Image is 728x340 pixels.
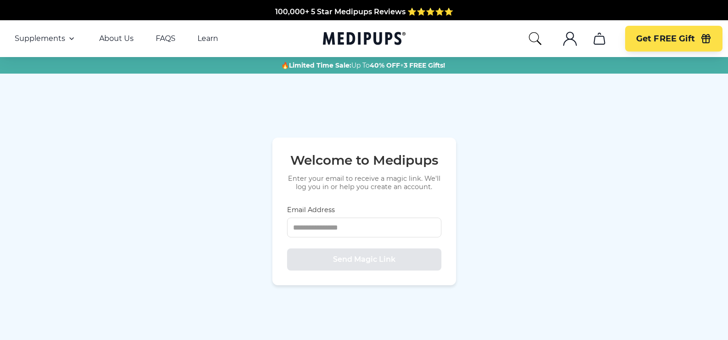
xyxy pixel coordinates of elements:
span: 🔥 Up To + [281,61,445,70]
button: search [528,31,542,46]
span: Made In The [GEOGRAPHIC_DATA] from domestic & globally sourced ingredients [211,18,517,27]
h1: Welcome to Medipups [287,152,441,168]
label: Email Address [287,206,441,214]
p: Enter your email to receive a magic link. We'll log you in or help you create an account. [287,174,441,191]
a: Learn [198,34,218,43]
button: cart [588,28,610,50]
a: Medipups [323,30,406,49]
a: About Us [99,34,134,43]
button: account [559,28,581,50]
span: 100,000+ 5 Star Medipups Reviews ⭐️⭐️⭐️⭐️⭐️ [275,7,453,16]
span: Get FREE Gift [636,34,695,44]
span: Supplements [15,34,65,43]
a: FAQS [156,34,175,43]
button: Supplements [15,33,77,44]
button: Get FREE Gift [625,26,722,52]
